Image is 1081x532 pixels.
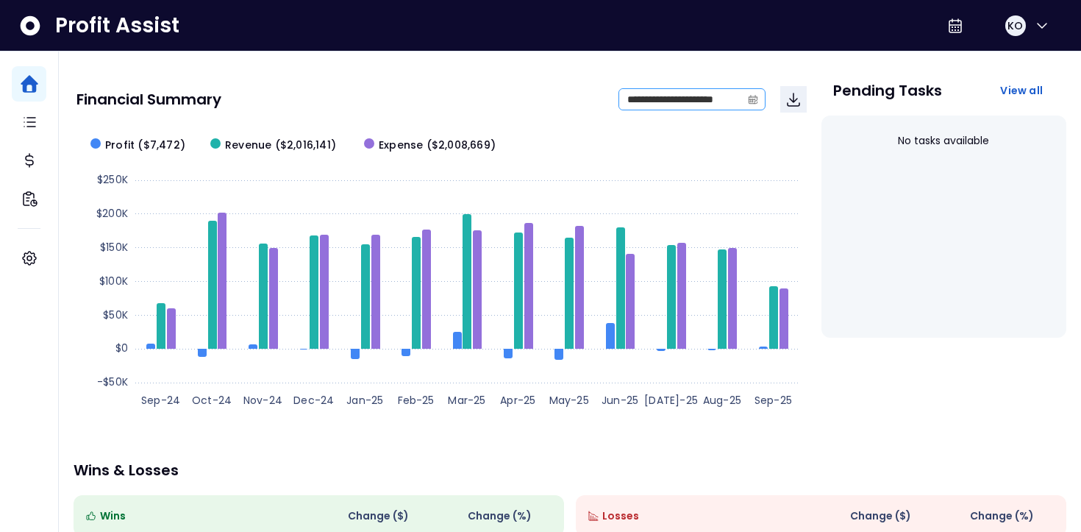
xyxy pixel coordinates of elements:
[549,393,589,408] text: May-25
[97,375,128,389] text: -$50K
[141,393,180,408] text: Sep-24
[468,508,532,524] span: Change (%)
[105,138,185,153] span: Profit ($7,472)
[850,508,911,524] span: Change ( $ )
[703,393,741,408] text: Aug-25
[97,172,128,187] text: $250K
[780,86,807,113] button: Download
[99,274,128,288] text: $100K
[348,508,409,524] span: Change ( $ )
[833,83,942,98] p: Pending Tasks
[96,206,128,221] text: $200K
[100,508,126,524] span: Wins
[293,393,334,408] text: Dec-24
[500,393,535,408] text: Apr-25
[379,138,496,153] span: Expense ($2,008,669)
[754,393,792,408] text: Sep-25
[103,308,128,322] text: $50K
[644,393,698,408] text: [DATE]-25
[100,240,128,255] text: $150K
[115,341,128,355] text: $0
[74,463,1066,478] p: Wins & Losses
[970,508,1034,524] span: Change (%)
[448,393,485,408] text: Mar-25
[346,393,383,408] text: Jan-25
[602,393,638,408] text: Jun-25
[602,508,639,524] span: Losses
[1000,83,1043,98] span: View all
[833,121,1055,160] div: No tasks available
[76,92,221,107] p: Financial Summary
[243,393,282,408] text: Nov-24
[988,77,1055,104] button: View all
[192,393,232,408] text: Oct-24
[748,94,758,104] svg: calendar
[1007,18,1023,33] span: KO
[225,138,336,153] span: Revenue ($2,016,141)
[55,13,179,39] span: Profit Assist
[398,393,435,408] text: Feb-25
